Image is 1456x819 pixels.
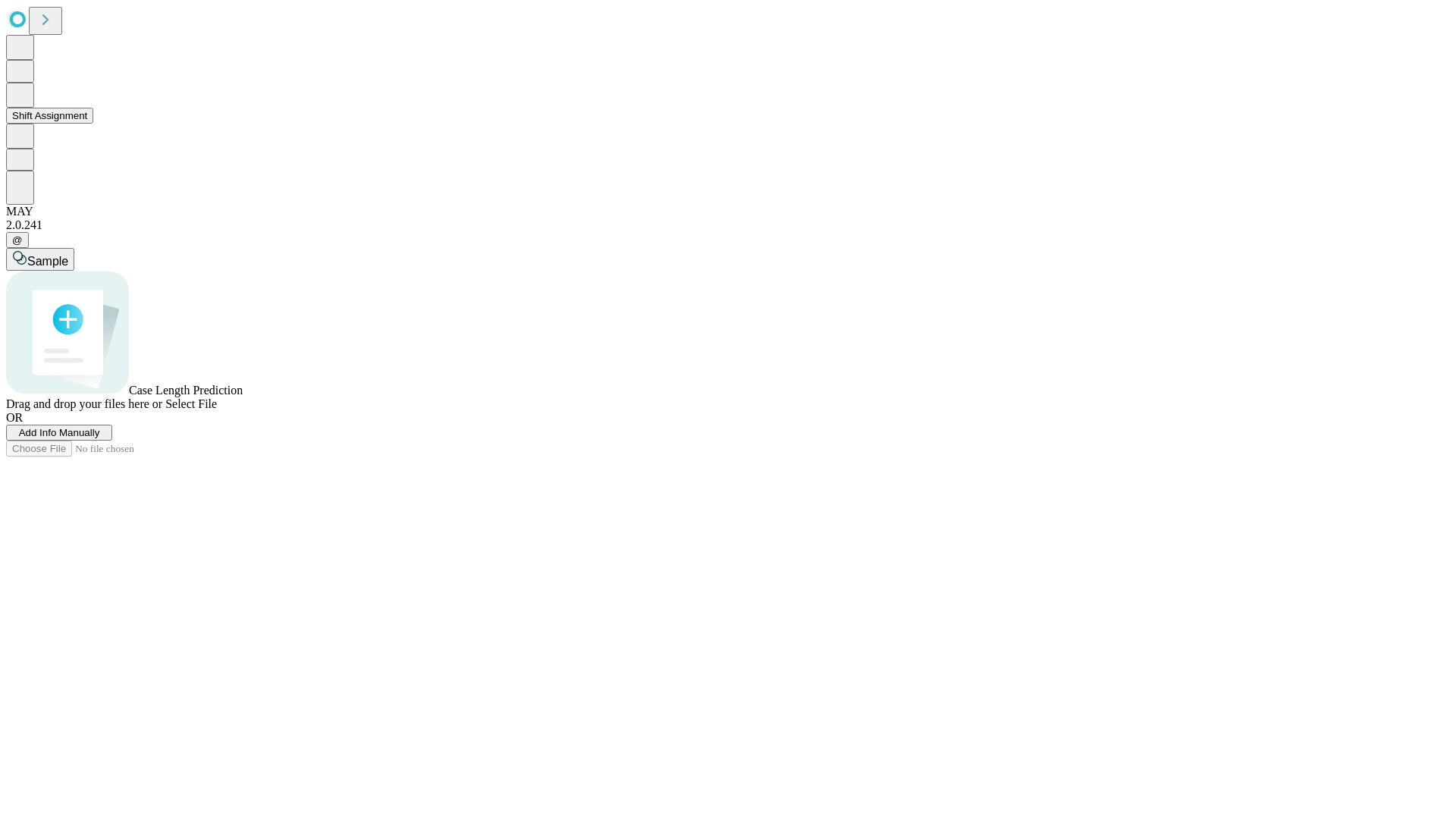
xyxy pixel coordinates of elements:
[12,234,23,246] span: @
[27,255,68,268] span: Sample
[129,384,243,397] span: Case Length Prediction
[6,397,162,410] span: Drag and drop your files here or
[6,218,1450,232] div: 2.0.241
[6,248,74,271] button: Sample
[165,397,217,410] span: Select File
[6,108,93,124] button: Shift Assignment
[6,425,112,441] button: Add Info Manually
[6,205,1450,218] div: MAY
[6,232,29,248] button: @
[6,411,23,424] span: OR
[19,427,100,438] span: Add Info Manually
